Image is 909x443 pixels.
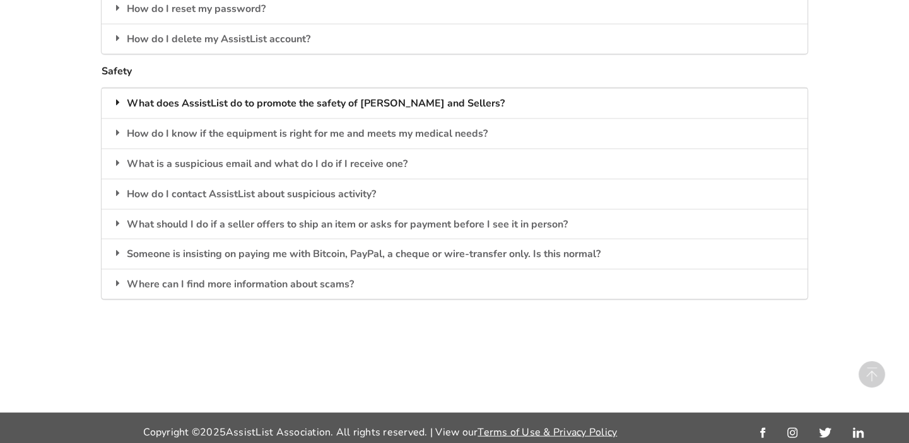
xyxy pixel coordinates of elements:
[102,149,807,179] div: What is a suspicious email and what do I do if I receive one?
[102,269,807,299] div: Where can I find more information about scams?
[102,179,807,209] div: How do I contact AssistList about suspicious activity?
[102,24,807,54] div: How do I delete my AssistList account?
[102,118,807,149] div: How do I know if the equipment is right for me and meets my medical needs?
[102,88,807,118] div: What does AssistList do to promote the safety of [PERSON_NAME] and Sellers?
[102,209,807,239] div: What should I do if a seller offers to ship an item or asks for payment before I see it in person?
[760,428,765,438] img: facebook_link
[819,428,831,438] img: twitter_link
[853,428,864,438] img: linkedin_link
[102,65,807,78] h5: Safety
[787,428,797,438] img: instagram_link
[102,239,807,269] div: Someone is insisting on paying me with Bitcoin, PayPal, a cheque or wire-transfer only. Is this n...
[478,425,617,439] a: Terms of Use & Privacy Policy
